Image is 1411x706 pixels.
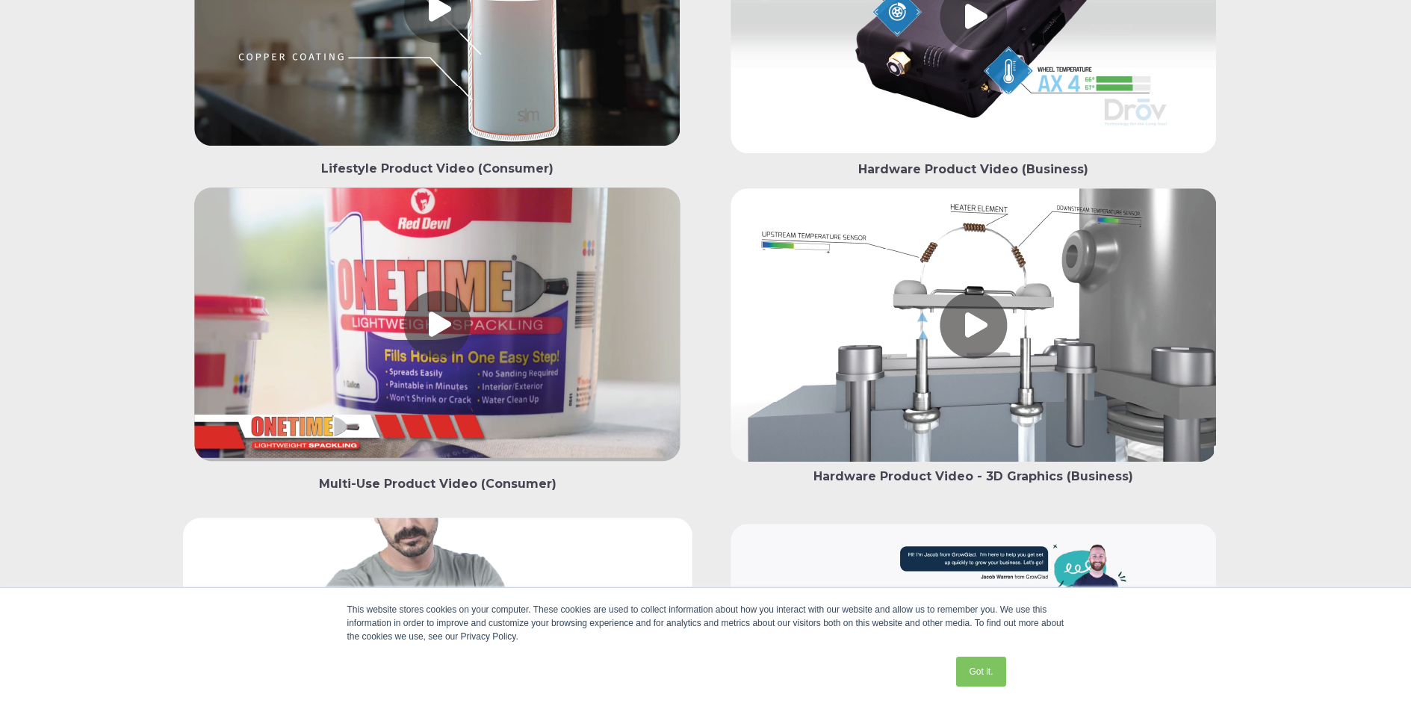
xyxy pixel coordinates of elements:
p: Lifestyle Product Video (Consumer) [183,159,692,179]
a: Got it. [956,657,1005,687]
p: Hardware Product Video - 3D Graphics (Business) [719,467,1228,486]
p: Hardware Product Video (Business) [719,160,1228,179]
p: Multi-Use Product Video (Consumer) [183,474,692,494]
div: This website stores cookies on your computer. These cookies are used to collect information about... [347,603,1064,643]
